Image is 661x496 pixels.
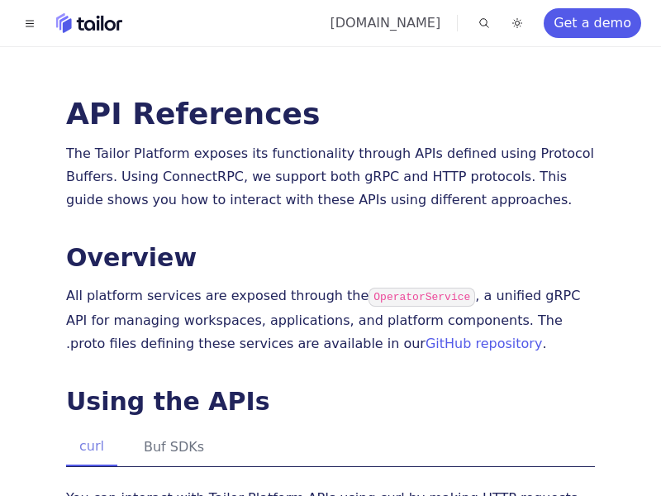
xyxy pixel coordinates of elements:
p: All platform services are exposed through the , a unified gRPC API for managing workspaces, appli... [66,284,595,355]
a: GitHub repository [426,336,542,351]
a: Home [56,13,122,33]
a: Get a demo [544,8,641,38]
a: API References [66,97,320,131]
button: curl [66,428,117,466]
a: [DOMAIN_NAME] [330,15,440,31]
button: Buf SDKs [131,428,217,466]
p: The Tailor Platform exposes its functionality through APIs defined using Protocol Buffers. Using ... [66,142,595,212]
button: Find something... [474,13,494,33]
code: OperatorService [369,288,475,307]
button: Toggle dark mode [507,13,527,33]
button: Toggle navigation [20,13,40,33]
a: Using the APIs [66,387,270,416]
a: Overview [66,243,197,272]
